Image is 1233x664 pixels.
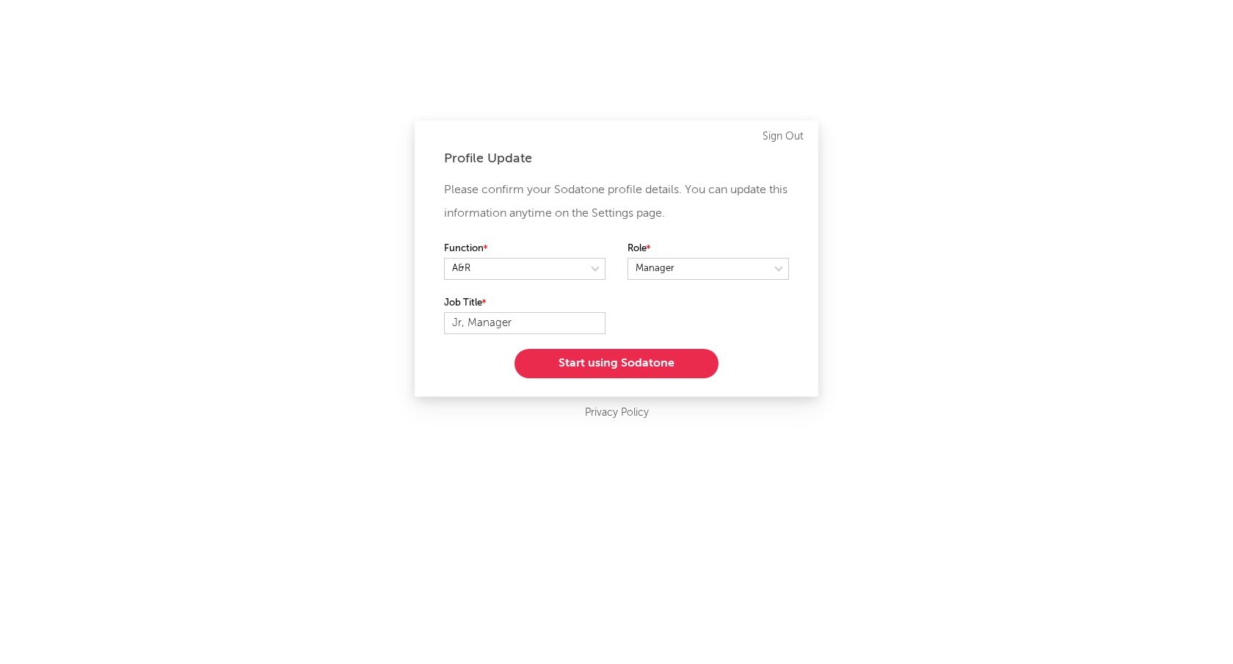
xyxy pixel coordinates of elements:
a: Sign Out [763,128,804,145]
button: Start using Sodatone [514,349,719,378]
label: Job Title [444,295,605,312]
div: Profile Update [444,150,789,167]
a: Privacy Policy [585,404,649,422]
p: Please confirm your Sodatone profile details. You can update this information anytime on the Sett... [444,178,789,225]
label: Function [444,240,605,258]
label: Role [628,240,789,258]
